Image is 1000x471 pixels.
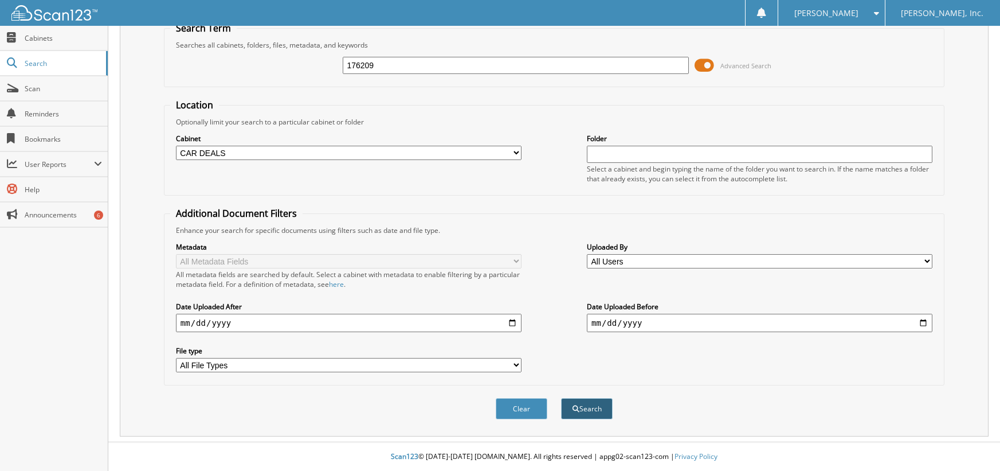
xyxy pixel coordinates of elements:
[25,33,102,43] span: Cabinets
[176,134,521,143] label: Cabinet
[587,314,932,332] input: end
[587,302,932,312] label: Date Uploaded Before
[170,225,938,235] div: Enhance your search for specific documents using filters such as date and file type.
[496,398,547,419] button: Clear
[94,211,103,220] div: 6
[25,134,102,144] span: Bookmarks
[170,40,938,50] div: Searches all cabinets, folders, files, metadata, and keywords
[170,117,938,127] div: Optionally limit your search to a particular cabinet or folder
[176,302,521,312] label: Date Uploaded After
[25,210,102,220] span: Announcements
[25,109,102,119] span: Reminders
[587,242,932,252] label: Uploaded By
[391,451,418,461] span: Scan123
[170,207,303,220] legend: Additional Document Filters
[943,416,1000,471] iframe: Chat Widget
[176,270,521,289] div: All metadata fields are searched by default. Select a cabinet with metadata to enable filtering b...
[794,10,858,17] span: [PERSON_NAME]
[587,134,932,143] label: Folder
[674,451,717,461] a: Privacy Policy
[11,5,97,21] img: scan123-logo-white.svg
[561,398,613,419] button: Search
[25,59,100,68] span: Search
[176,346,521,356] label: File type
[901,10,983,17] span: [PERSON_NAME], Inc.
[587,164,932,184] div: Select a cabinet and begin typing the name of the folder you want to search in. If the name match...
[329,279,344,289] a: here
[176,314,521,332] input: start
[170,22,237,34] legend: Search Term
[720,61,771,70] span: Advanced Search
[25,159,94,169] span: User Reports
[25,185,102,194] span: Help
[108,443,1000,471] div: © [DATE]-[DATE] [DOMAIN_NAME]. All rights reserved | appg02-scan123-com |
[176,242,521,252] label: Metadata
[170,99,219,111] legend: Location
[25,84,102,94] span: Scan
